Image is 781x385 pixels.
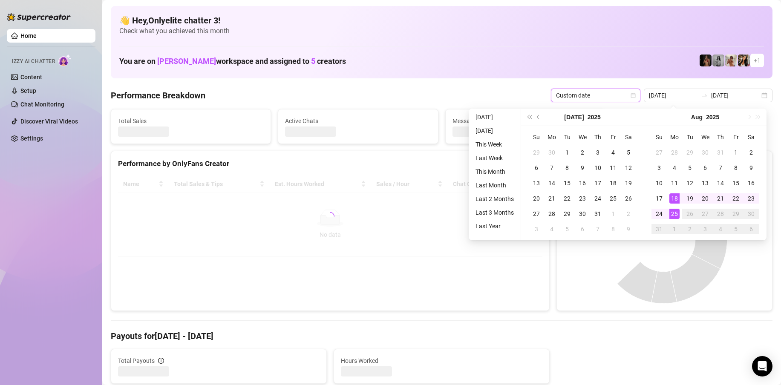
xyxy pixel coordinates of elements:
[654,224,664,234] div: 31
[575,160,590,175] td: 2025-07-09
[621,145,636,160] td: 2025-07-05
[728,175,744,191] td: 2025-08-15
[654,147,664,158] div: 27
[715,209,726,219] div: 28
[341,356,542,365] span: Hours Worked
[472,167,517,177] li: This Month
[588,109,601,126] button: Choose a year
[311,57,315,66] span: 5
[669,209,680,219] div: 25
[529,221,544,237] td: 2025-08-03
[472,139,517,149] li: This Week
[744,191,759,206] td: 2025-08-23
[157,57,216,66] span: [PERSON_NAME]
[111,330,772,342] h4: Payouts for [DATE] - [DATE]
[20,87,36,94] a: Setup
[621,221,636,237] td: 2025-08-09
[544,129,559,145] th: Mo
[746,163,756,173] div: 9
[713,129,728,145] th: Th
[713,206,728,221] td: 2025-08-28
[728,129,744,145] th: Fr
[577,163,588,173] div: 9
[697,175,713,191] td: 2025-08-13
[697,160,713,175] td: 2025-08-06
[713,221,728,237] td: 2025-09-04
[547,209,557,219] div: 28
[562,193,572,204] div: 22
[285,116,431,126] span: Active Chats
[623,147,634,158] div: 5
[700,178,710,188] div: 13
[544,175,559,191] td: 2025-07-14
[119,57,346,66] h1: You are on workspace and assigned to creators
[559,129,575,145] th: Tu
[744,145,759,160] td: 2025-08-02
[651,206,667,221] td: 2025-08-24
[667,160,682,175] td: 2025-08-04
[544,191,559,206] td: 2025-07-21
[728,221,744,237] td: 2025-09-05
[682,129,697,145] th: Tu
[12,57,55,66] span: Izzy AI Chatter
[651,145,667,160] td: 2025-07-27
[746,147,756,158] div: 2
[701,92,708,99] span: swap-right
[654,209,664,219] div: 24
[577,147,588,158] div: 2
[575,206,590,221] td: 2025-07-30
[697,221,713,237] td: 2025-09-03
[669,147,680,158] div: 28
[158,358,164,364] span: info-circle
[472,112,517,122] li: [DATE]
[669,193,680,204] div: 18
[593,147,603,158] div: 3
[324,210,336,222] span: loading
[713,160,728,175] td: 2025-08-07
[559,175,575,191] td: 2025-07-15
[731,224,741,234] div: 5
[472,180,517,190] li: Last Month
[744,160,759,175] td: 2025-08-09
[559,160,575,175] td: 2025-07-08
[531,224,542,234] div: 3
[575,221,590,237] td: 2025-08-06
[590,221,605,237] td: 2025-08-07
[711,91,760,100] input: End date
[575,129,590,145] th: We
[20,118,78,125] a: Discover Viral Videos
[472,221,517,231] li: Last Year
[605,206,621,221] td: 2025-08-01
[590,206,605,221] td: 2025-07-31
[559,206,575,221] td: 2025-07-29
[713,175,728,191] td: 2025-08-14
[682,145,697,160] td: 2025-07-29
[700,224,710,234] div: 3
[685,147,695,158] div: 29
[697,206,713,221] td: 2025-08-27
[654,163,664,173] div: 3
[651,191,667,206] td: 2025-08-17
[623,163,634,173] div: 12
[631,93,636,98] span: calendar
[605,221,621,237] td: 2025-08-08
[608,224,618,234] div: 8
[700,147,710,158] div: 30
[605,175,621,191] td: 2025-07-18
[746,178,756,188] div: 16
[118,116,264,126] span: Total Sales
[669,163,680,173] div: 4
[605,160,621,175] td: 2025-07-11
[728,145,744,160] td: 2025-08-01
[577,209,588,219] div: 30
[544,206,559,221] td: 2025-07-28
[111,89,205,101] h4: Performance Breakdown
[667,221,682,237] td: 2025-09-01
[667,206,682,221] td: 2025-08-25
[119,26,764,36] span: Check what you achieved this month
[754,56,761,65] span: + 1
[731,163,741,173] div: 8
[472,126,517,136] li: [DATE]
[651,221,667,237] td: 2025-08-31
[547,193,557,204] div: 21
